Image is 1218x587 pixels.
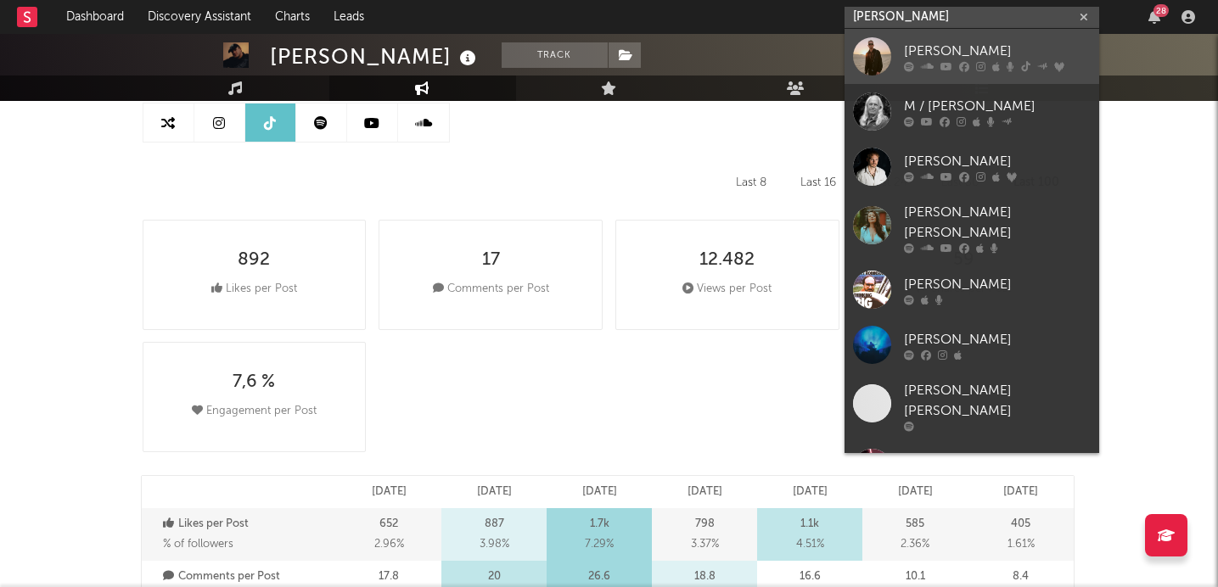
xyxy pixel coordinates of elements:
[480,534,509,555] span: 3.98 %
[904,203,1091,243] div: [PERSON_NAME] [PERSON_NAME]
[800,567,821,587] p: 16.6
[585,534,614,555] span: 7.29 %
[898,482,933,502] p: [DATE]
[901,534,929,555] span: 2.36 %
[694,567,716,587] p: 18.8
[845,7,1099,28] input: Search for artists
[845,440,1099,495] a: [PERSON_NAME]
[904,452,1091,472] div: [PERSON_NAME]
[800,514,819,534] p: 1.1k
[372,482,407,502] p: [DATE]
[906,567,925,587] p: 10.1
[488,567,501,587] p: 20
[379,567,399,587] p: 17.8
[485,514,504,534] p: 887
[904,329,1091,349] div: [PERSON_NAME]
[163,539,233,550] span: % of followers
[845,372,1099,440] a: [PERSON_NAME] [PERSON_NAME]
[163,514,333,534] p: Likes per Post
[906,514,924,534] p: 585
[1008,534,1035,555] span: 1.61 %
[788,168,849,197] div: Last 16
[699,250,755,271] div: 12.482
[845,84,1099,139] a: M / [PERSON_NAME]
[270,42,480,70] div: [PERSON_NAME]
[904,41,1091,61] div: [PERSON_NAME]
[695,514,715,534] p: 798
[1003,482,1038,502] p: [DATE]
[211,279,297,299] div: Likes per Post
[374,534,404,555] span: 2.96 %
[682,279,772,299] div: Views per Post
[582,482,617,502] p: [DATE]
[688,482,722,502] p: [DATE]
[904,274,1091,294] div: [PERSON_NAME]
[433,279,549,299] div: Comments per Post
[793,482,828,502] p: [DATE]
[502,42,608,68] button: Track
[590,514,609,534] p: 1.7k
[163,567,333,587] p: Comments per Post
[482,250,500,271] div: 17
[1153,4,1169,17] div: 28
[192,401,317,422] div: Engagement per Post
[845,29,1099,84] a: [PERSON_NAME]
[845,317,1099,372] a: [PERSON_NAME]
[845,139,1099,194] a: [PERSON_NAME]
[904,381,1091,422] div: [PERSON_NAME] [PERSON_NAME]
[1011,514,1030,534] p: 405
[904,96,1091,116] div: M / [PERSON_NAME]
[723,168,779,197] div: Last 8
[1148,10,1160,24] button: 28
[1013,567,1029,587] p: 8.4
[238,250,270,271] div: 892
[845,262,1099,317] a: [PERSON_NAME]
[845,194,1099,262] a: [PERSON_NAME] [PERSON_NAME]
[904,151,1091,171] div: [PERSON_NAME]
[691,534,719,555] span: 3.37 %
[379,514,398,534] p: 652
[588,567,610,587] p: 26.6
[796,534,824,555] span: 4.51 %
[233,372,275,393] div: 7,6 %
[477,482,512,502] p: [DATE]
